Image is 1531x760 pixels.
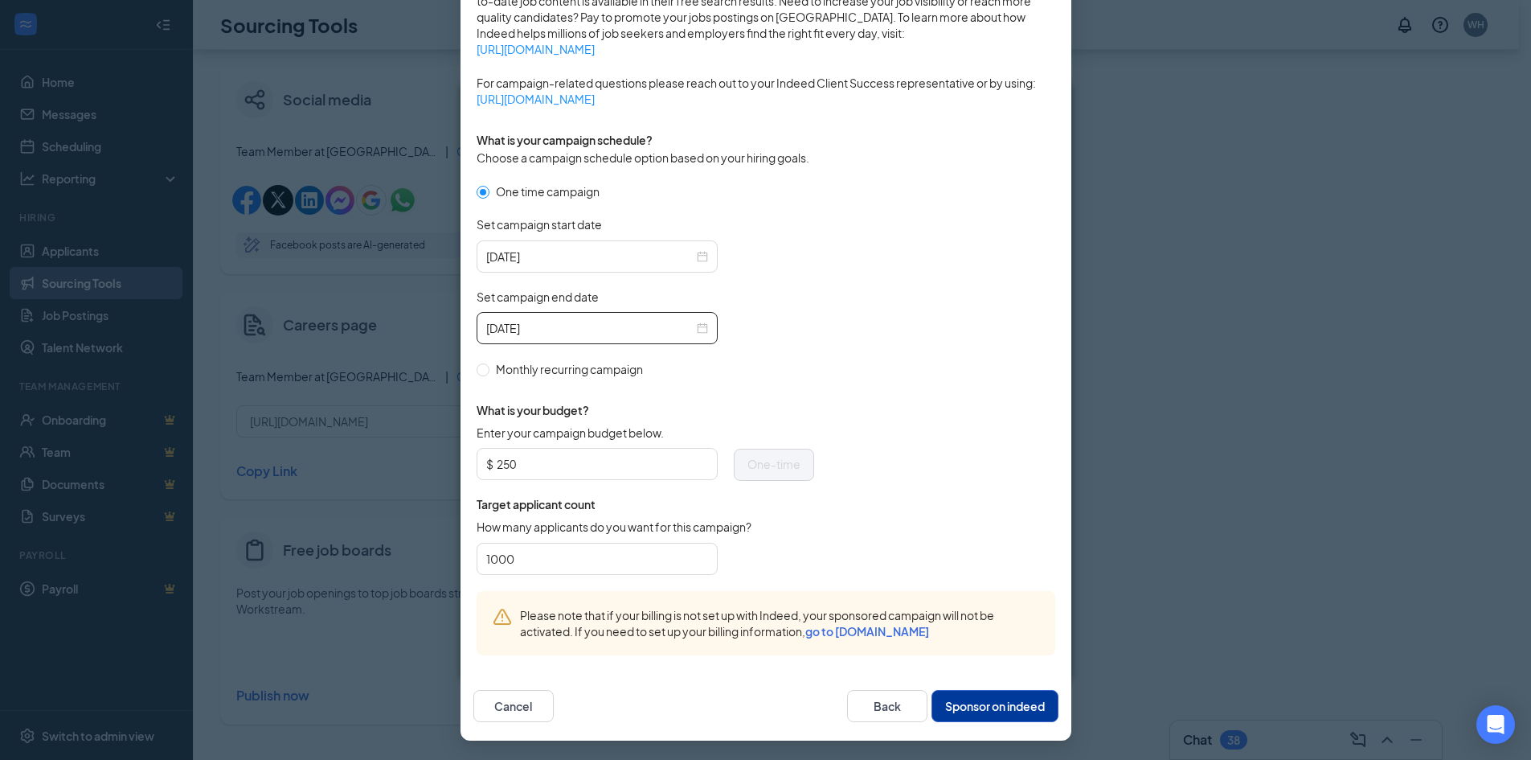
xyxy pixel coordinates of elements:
[805,624,929,639] a: go to [DOMAIN_NAME]
[477,150,809,165] span: Choose a campaign schedule option based on your hiring goals.
[931,690,1058,722] button: Sponsor on indeed
[486,248,694,265] input: 2025-08-26
[477,91,1055,107] a: [URL][DOMAIN_NAME]
[486,319,694,337] input: 2025-09-01
[477,289,599,305] span: Set campaign end date
[477,402,814,418] span: What is your budget?
[477,519,751,535] span: How many applicants do you want for this campaign?
[520,607,1039,639] span: Please note that if your billing is not set up with Indeed, your sponsored campaign will not be a...
[477,75,1055,107] span: For campaign-related questions please reach out to your Indeed Client Success representative or b...
[489,360,649,378] span: Monthly recurring campaign
[847,690,927,722] button: Back
[477,496,814,512] span: Target applicant count
[473,690,554,722] button: Cancel
[477,133,653,147] span: What is your campaign schedule?
[493,607,512,626] svg: Warning
[486,452,493,476] span: $
[477,41,1055,57] a: [URL][DOMAIN_NAME]
[1476,705,1515,744] div: Open Intercom Messenger
[747,457,800,471] span: One-time
[489,183,606,200] span: One time campaign
[477,216,602,232] span: Set campaign start date
[477,425,664,441] span: Enter your campaign budget below.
